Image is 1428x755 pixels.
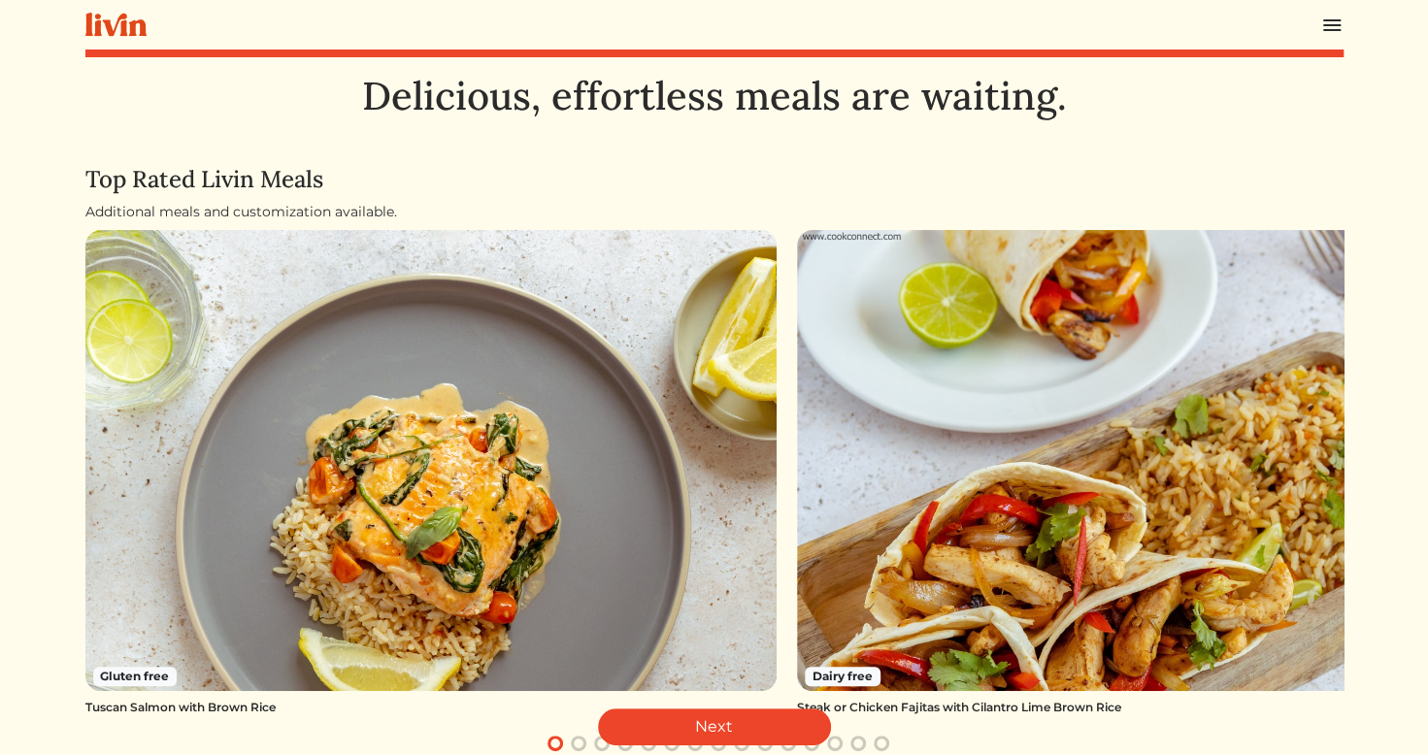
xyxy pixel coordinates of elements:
h1: Delicious, effortless meals are waiting. [85,73,1344,119]
img: Tuscan Salmon with Brown Rice [85,230,778,691]
span: Gluten free [93,667,178,686]
a: Next [598,708,831,745]
h4: Top Rated Livin Meals [85,166,1344,194]
div: Additional meals and customization available. [85,202,1344,222]
div: Tuscan Salmon with Brown Rice [85,699,778,716]
img: livin-logo-a0d97d1a881af30f6274990eb6222085a2533c92bbd1e4f22c21b4f0d0e3210c.svg [85,13,147,37]
span: Dairy free [805,667,880,686]
img: menu_hamburger-cb6d353cf0ecd9f46ceae1c99ecbeb4a00e71ca567a856bd81f57e9d8c17bb26.svg [1320,14,1344,37]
